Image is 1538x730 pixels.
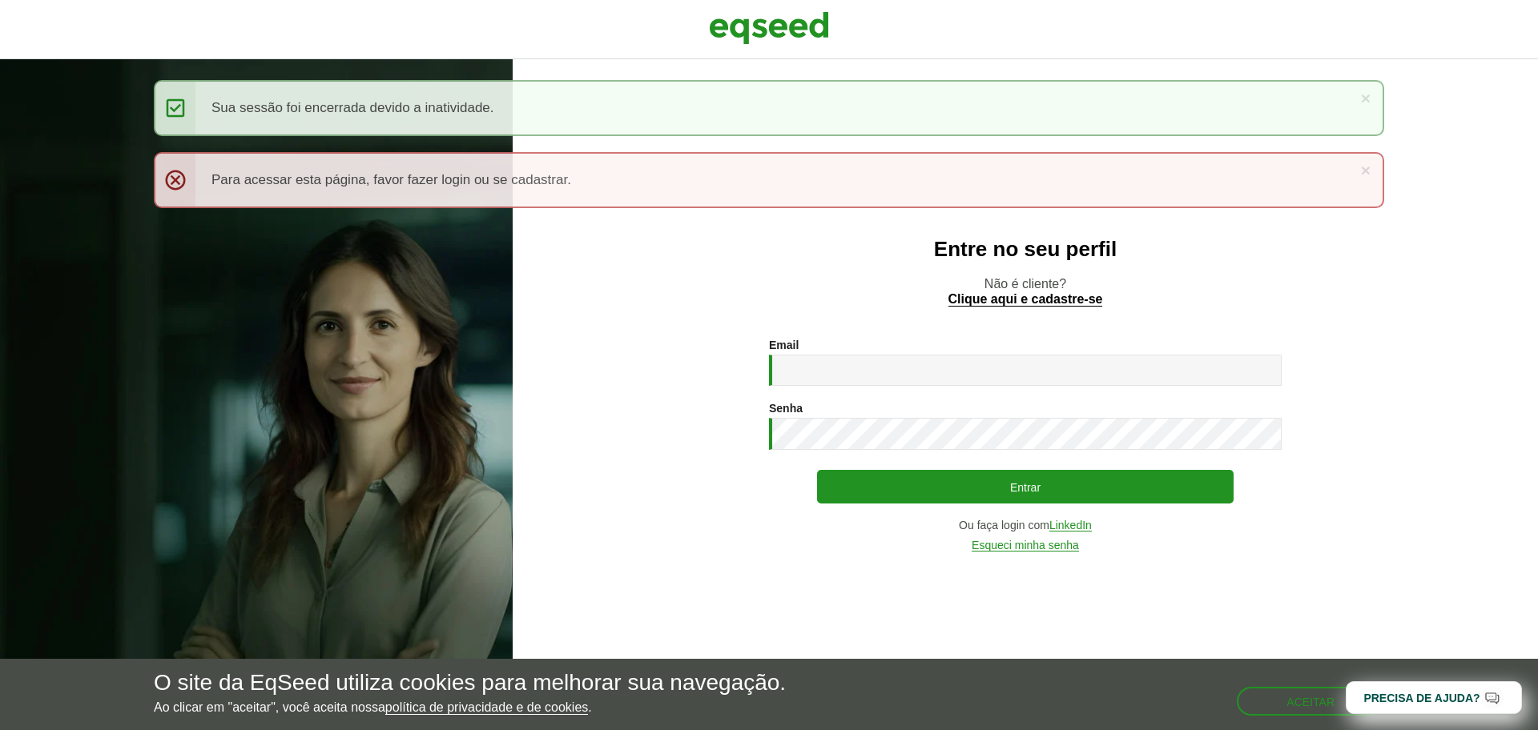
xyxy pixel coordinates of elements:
[154,152,1384,208] div: Para acessar esta página, favor fazer login ou se cadastrar.
[154,671,786,696] h5: O site da EqSeed utiliza cookies para melhorar sua navegação.
[545,238,1506,261] h2: Entre no seu perfil
[154,80,1384,136] div: Sua sessão foi encerrada devido a inatividade.
[1361,90,1371,106] a: ×
[948,293,1103,307] a: Clique aqui e cadastre-se
[709,8,829,48] img: EqSeed Logo
[769,519,1282,531] div: Ou faça login com
[972,539,1079,552] a: Esqueci minha senha
[1049,519,1092,531] a: LinkedIn
[817,470,1234,503] button: Entrar
[769,339,799,351] label: Email
[385,701,589,715] a: política de privacidade e de cookies
[1361,162,1371,178] a: ×
[1237,687,1384,716] button: Aceitar
[545,276,1506,307] p: Não é cliente?
[769,403,803,414] label: Senha
[154,700,786,715] p: Ao clicar em "aceitar", você aceita nossa .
